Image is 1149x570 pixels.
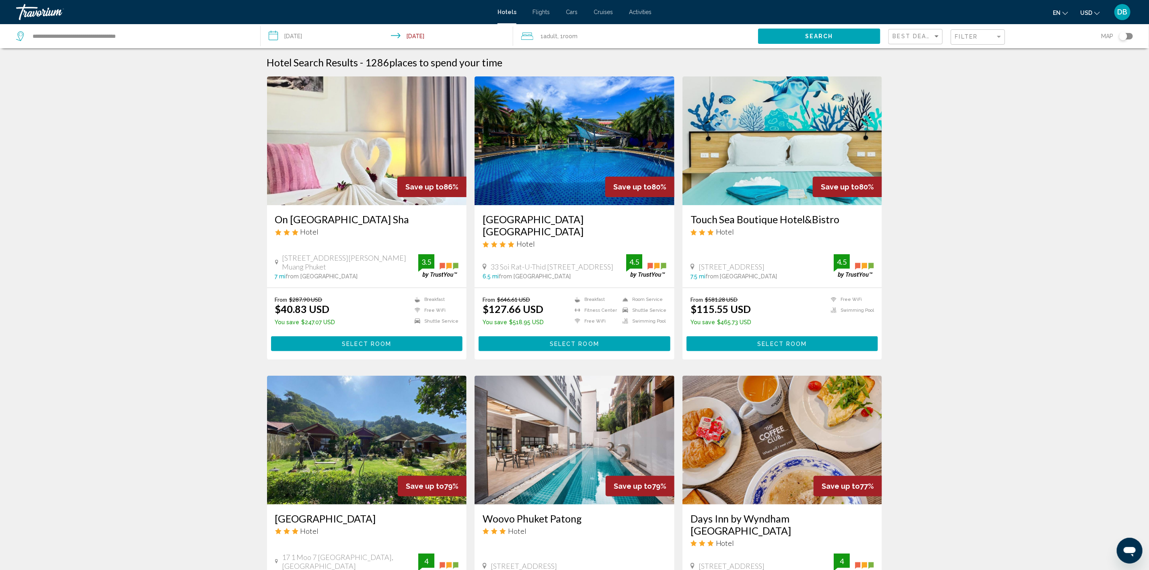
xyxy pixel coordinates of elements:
[491,262,613,271] span: 33 Soi Rat-U-Thid [STREET_ADDRESS]
[543,33,557,39] span: Adult
[606,476,674,496] div: 79%
[483,273,499,280] span: 6.5 mi
[563,33,578,39] span: Room
[619,318,666,325] li: Swimming Pool
[805,33,833,40] span: Search
[418,556,434,566] div: 4
[1118,8,1128,16] span: DB
[483,213,666,237] a: [GEOGRAPHIC_DATA] [GEOGRAPHIC_DATA]
[893,33,940,40] mat-select: Sort by
[1080,10,1092,16] span: USD
[1053,7,1068,19] button: Change language
[541,31,557,42] span: 1
[629,9,652,15] a: Activities
[483,239,666,248] div: 4 star Hotel
[705,296,738,303] del: $581.28 USD
[497,9,516,15] a: Hotels
[682,376,882,504] img: Hotel image
[1080,7,1100,19] button: Change currency
[834,254,874,278] img: trustyou-badge.svg
[827,307,874,314] li: Swimming Pool
[261,24,513,48] button: Check-in date: Sep 9, 2025 Check-out date: Sep 11, 2025
[483,319,544,325] p: $518.95 USD
[286,273,358,280] span: from [GEOGRAPHIC_DATA]
[691,213,874,225] a: Touch Sea Boutique Hotel&Bistro
[1112,4,1133,21] button: User Menu
[483,319,507,325] span: You save
[267,376,467,504] a: Hotel image
[390,56,503,68] span: places to spend your time
[267,76,467,205] img: Hotel image
[626,254,666,278] img: trustyou-badge.svg
[834,257,850,267] div: 4.5
[822,482,860,490] span: Save up to
[398,476,467,496] div: 79%
[813,177,882,197] div: 80%
[532,9,550,15] a: Flights
[275,512,459,525] h3: [GEOGRAPHIC_DATA]
[271,338,463,347] a: Select Room
[475,76,674,205] img: Hotel image
[479,336,670,351] button: Select Room
[687,336,878,351] button: Select Room
[411,318,458,325] li: Shuttle Service
[814,476,882,496] div: 77%
[497,296,530,303] del: $646.61 USD
[691,319,715,325] span: You save
[951,29,1005,45] button: Filter
[758,341,807,348] span: Select Room
[360,56,364,68] span: -
[290,296,323,303] del: $287.90 USD
[513,24,758,48] button: Travelers: 1 adult, 0 children
[483,512,666,525] a: Woovo Phuket Patong
[691,303,751,315] ins: $115.55 USD
[483,303,543,315] ins: $127.66 USD
[827,296,874,303] li: Free WiFi
[418,254,458,278] img: trustyou-badge.svg
[571,318,619,325] li: Free WiFi
[275,213,459,225] a: On [GEOGRAPHIC_DATA] Sha
[418,257,434,267] div: 3.5
[411,307,458,314] li: Free WiFi
[571,296,619,303] li: Breakfast
[758,29,880,43] button: Search
[508,527,526,535] span: Hotel
[687,338,878,347] a: Select Room
[300,227,319,236] span: Hotel
[479,338,670,347] a: Select Room
[1117,538,1143,564] iframe: Button to launch messaging window
[1053,10,1061,16] span: en
[594,9,613,15] a: Cruises
[682,76,882,205] img: Hotel image
[834,556,850,566] div: 4
[691,296,703,303] span: From
[16,4,489,20] a: Travorium
[566,9,578,15] a: Cars
[275,296,288,303] span: From
[626,257,642,267] div: 4.5
[475,376,674,504] img: Hotel image
[691,319,752,325] p: $465.73 USD
[557,31,578,42] span: , 1
[282,253,419,271] span: [STREET_ADDRESS][PERSON_NAME] Muang Phuket
[397,177,467,197] div: 86%
[691,539,874,547] div: 3 star Hotel
[275,303,330,315] ins: $40.83 USD
[605,177,674,197] div: 80%
[342,341,391,348] span: Select Room
[483,296,495,303] span: From
[571,307,619,314] li: Fitness Center
[691,512,874,537] a: Days Inn by Wyndham [GEOGRAPHIC_DATA]
[405,183,444,191] span: Save up to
